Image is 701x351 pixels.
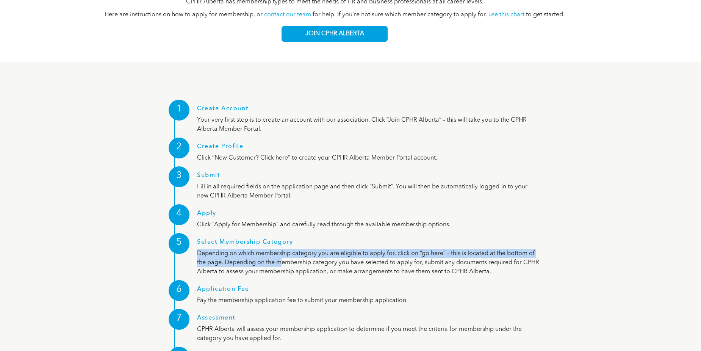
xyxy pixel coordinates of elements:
[105,12,263,18] span: Here are instructions on how to apply for membership, or
[197,286,540,296] h1: Application Fee
[197,143,540,154] h1: Create Profile
[282,26,388,42] a: JOIN CPHR ALBERTA
[197,154,540,163] p: Click “New Customer? Click here” to create your CPHR Alberta Member Portal account.
[197,296,540,305] p: Pay the membership application fee to submit your membership application.
[197,172,540,182] h1: Submit
[197,105,540,116] h1: Create Account
[197,239,540,249] h1: Select Membership Category
[197,210,540,220] h1: Apply
[197,315,540,325] h1: Assessment
[488,12,524,18] a: use this chart
[197,182,540,201] p: Fill in all required fields on the application page and then click “Submit”. You will then be aut...
[169,138,189,158] div: 2
[169,280,189,301] div: 6
[313,12,487,18] span: for help. If you're not sure which member category to apply for,
[169,233,189,254] div: 5
[526,12,565,18] span: to get started.
[197,325,540,343] p: CPHR Alberta will assess your membership application to determine if you meet the criteria for me...
[305,30,364,38] span: JOIN CPHR ALBERTA
[169,204,189,225] div: 4
[197,116,540,134] p: Your very first step is to create an account with our association. Click “Join CPHR Alberta” – th...
[197,220,540,229] p: Click “Apply for Membership” and carefully read through the available membership options.
[169,309,189,330] div: 7
[169,100,189,121] div: 1
[264,12,311,18] a: contact our team
[197,249,540,276] p: Depending on which membership category you are eligible to apply for, click on “go here” – this i...
[169,166,189,187] div: 3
